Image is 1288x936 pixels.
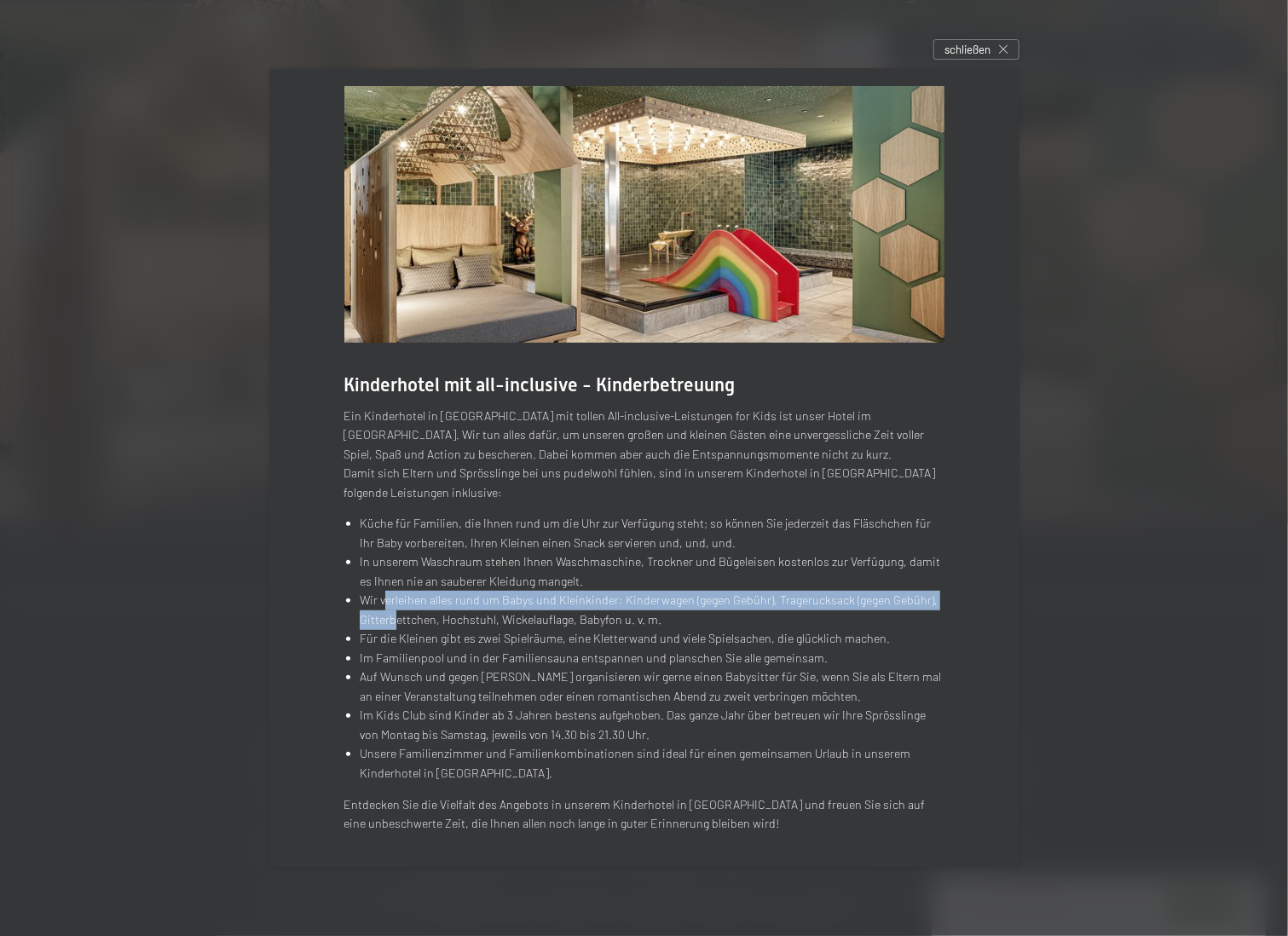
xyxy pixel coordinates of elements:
li: Für die Kleinen gibt es zwei Spielräume, eine Kletterwand und viele Spielsachen, die glücklich ma... [360,629,944,649]
li: Auf Wunsch und gegen [PERSON_NAME] organisieren wir gerne einen Babysitter für Sie, wenn Sie als ... [360,667,944,706]
span: schließen [944,42,991,57]
span: Kinderhotel mit all-inclusive - Kinderbetreuung [344,374,736,396]
p: Entdecken Sie die Vielfalt des Angebots in unserem Kinderhotel in [GEOGRAPHIC_DATA] und freuen Si... [344,795,944,834]
li: Im Familienpool und in der Familiensauna entspannen und planschen Sie alle gemeinsam. [360,649,944,668]
p: Ein Kinderhotel in [GEOGRAPHIC_DATA] mit tollen All-inclusive-Leistungen for Kids ist unser Hotel... [344,407,944,503]
li: Unsere Familienzimmer und Familienkombinationen sind ideal für einen gemeinsamen Urlaub in unsere... [360,744,944,783]
li: Wir verleihen alles rund um Babys und Kleinkinder: Kinderwagen (gegen Gebühr), Tragerucksack (geg... [360,591,944,629]
li: Küche für Familien, die Ihnen rund um die Uhr zur Verfügung steht; so können Sie jederzeit das Fl... [360,514,944,552]
li: Im Kids Club sind Kinder ab 3 Jahren bestens aufgehoben. Das ganze Jahr über betreuen wir Ihre Sp... [360,706,944,744]
img: Wellnesshotels - Babybecken - Kinderwelt - Luttach - Ahrntal [344,86,944,343]
li: In unserem Waschraum stehen Ihnen Waschmaschine, Trockner und Bügeleisen kostenlos zur Verfügung,... [360,552,944,591]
